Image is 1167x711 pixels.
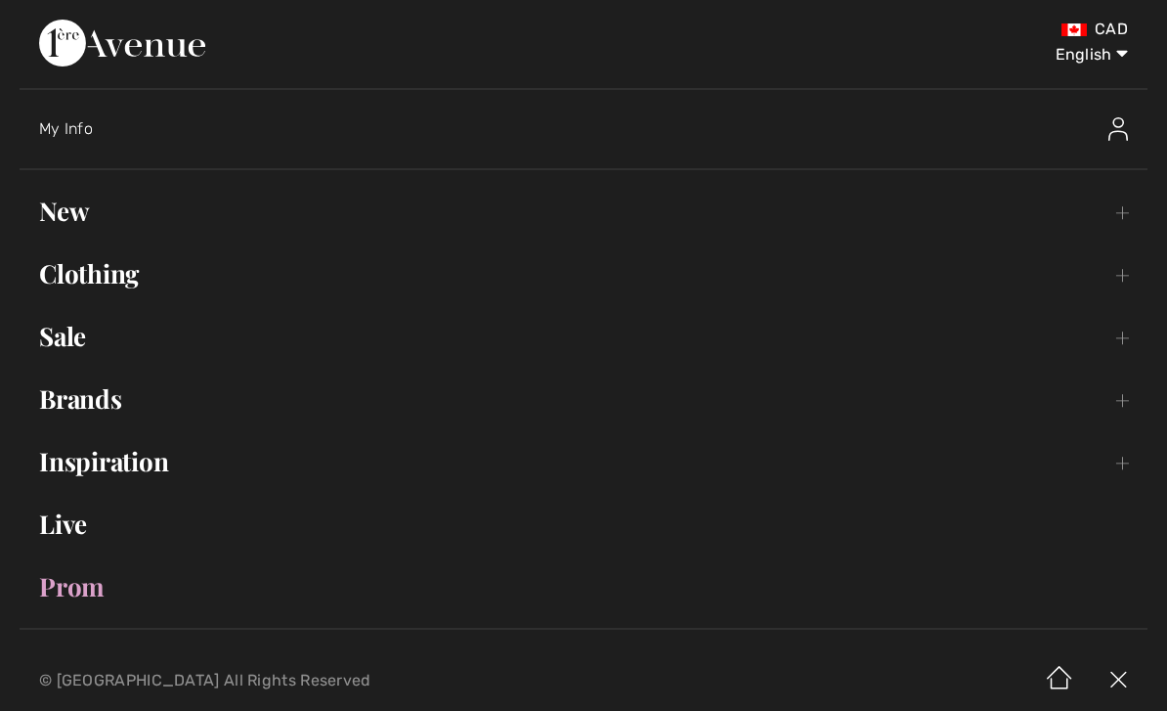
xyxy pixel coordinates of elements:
[20,378,1147,421] a: Brands
[39,119,93,138] span: My Info
[20,252,1147,295] a: Clothing
[20,190,1147,233] a: New
[39,98,1147,160] a: My InfoMy Info
[1030,650,1089,711] img: Home
[39,674,686,688] p: © [GEOGRAPHIC_DATA] All Rights Reserved
[20,440,1147,483] a: Inspiration
[39,20,205,67] img: 1ère Avenue
[20,565,1147,608] a: Prom
[20,315,1147,358] a: Sale
[20,503,1147,546] a: Live
[1089,650,1147,711] img: X
[1108,117,1128,141] img: My Info
[686,20,1128,39] div: CAD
